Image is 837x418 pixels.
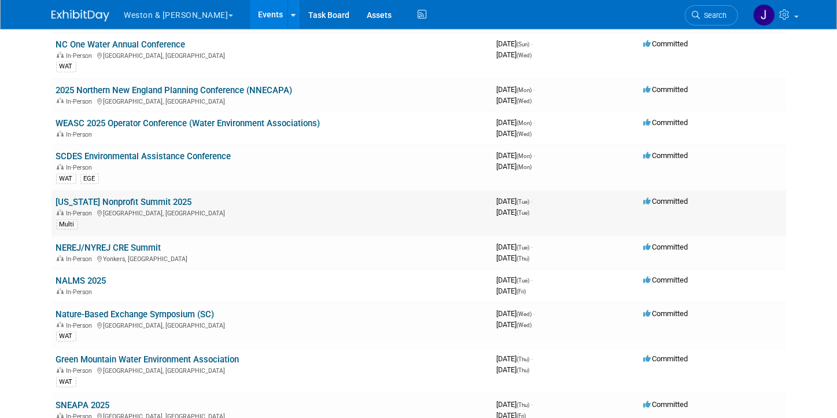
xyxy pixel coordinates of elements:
span: [DATE] [497,85,536,94]
img: ExhibitDay [51,10,109,21]
span: (Mon) [517,87,532,93]
span: (Mon) [517,164,532,170]
div: WAT [56,331,76,342]
span: (Thu) [517,402,530,408]
span: (Thu) [517,356,530,362]
span: (Fri) [517,288,526,295]
div: WAT [56,61,76,72]
span: - [532,243,533,251]
span: [DATE] [497,118,536,127]
img: In-Person Event [57,131,64,137]
a: NALMS 2025 [56,276,106,286]
div: WAT [56,377,76,387]
span: [DATE] [497,129,532,138]
span: Committed [644,243,688,251]
span: Committed [644,118,688,127]
span: Committed [644,276,688,284]
span: [DATE] [497,96,532,105]
img: Janet Ruggles-Power [753,4,775,26]
span: [DATE] [497,254,530,262]
div: [GEOGRAPHIC_DATA], [GEOGRAPHIC_DATA] [56,365,488,375]
span: In-Person [67,322,96,329]
span: (Mon) [517,153,532,159]
span: [DATE] [497,320,532,329]
span: (Tue) [517,199,530,205]
div: [GEOGRAPHIC_DATA], [GEOGRAPHIC_DATA] [56,96,488,105]
span: In-Person [67,255,96,263]
a: Green Mountain Water Environment Association [56,354,239,365]
a: SCDES Environmental Assistance Conference [56,151,231,162]
span: In-Person [67,52,96,60]
span: (Wed) [517,311,532,317]
img: In-Person Event [57,322,64,328]
img: In-Person Event [57,52,64,58]
span: Committed [644,85,688,94]
span: [DATE] [497,162,532,171]
span: (Wed) [517,98,532,104]
span: - [534,151,536,160]
div: [GEOGRAPHIC_DATA], [GEOGRAPHIC_DATA] [56,208,488,217]
span: [DATE] [497,151,536,160]
span: - [532,197,533,206]
span: [DATE] [497,276,533,284]
span: (Wed) [517,52,532,58]
span: (Wed) [517,131,532,137]
a: NC One Water Annual Conference [56,39,186,50]
div: Yonkers, [GEOGRAPHIC_DATA] [56,254,488,263]
img: In-Person Event [57,210,64,215]
span: [DATE] [497,243,533,251]
span: - [534,118,536,127]
a: [US_STATE] Nonprofit Summit 2025 [56,197,192,207]
span: In-Person [67,288,96,296]
span: Committed [644,39,688,48]
span: Committed [644,354,688,363]
span: In-Person [67,367,96,375]
span: [DATE] [497,50,532,59]
span: Committed [644,309,688,318]
div: WAT [56,174,76,184]
span: - [534,85,536,94]
span: [DATE] [497,197,533,206]
a: Search [685,5,738,25]
span: In-Person [67,210,96,217]
span: (Tue) [517,277,530,284]
span: - [532,400,533,409]
span: (Mon) [517,120,532,126]
div: EGE [80,174,99,184]
span: Committed [644,151,688,160]
span: - [532,354,533,363]
span: In-Person [67,131,96,138]
a: 2025 Northern New England Planning Conference (NNECAPA) [56,85,293,96]
span: (Thu) [517,255,530,262]
span: [DATE] [497,354,533,363]
span: (Thu) [517,367,530,373]
div: [GEOGRAPHIC_DATA], [GEOGRAPHIC_DATA] [56,320,488,329]
img: In-Person Event [57,164,64,170]
span: (Wed) [517,322,532,328]
span: [DATE] [497,287,526,295]
div: [GEOGRAPHIC_DATA], [GEOGRAPHIC_DATA] [56,50,488,60]
span: [DATE] [497,365,530,374]
div: Multi [56,219,78,230]
span: (Sun) [517,41,530,47]
span: In-Person [67,98,96,105]
img: In-Person Event [57,288,64,294]
img: In-Person Event [57,98,64,104]
span: [DATE] [497,400,533,409]
span: Committed [644,197,688,206]
img: In-Person Event [57,255,64,261]
span: - [534,309,536,318]
span: [DATE] [497,39,533,48]
a: SNEAPA 2025 [56,400,110,410]
span: - [532,39,533,48]
a: Nature-Based Exchange Symposium (SC) [56,309,215,320]
span: [DATE] [497,309,536,318]
a: NEREJ/NYREJ CRE Summit [56,243,161,253]
span: [DATE] [497,208,530,217]
a: WEASC 2025 Operator Conference (Water Environment Associations) [56,118,320,129]
span: Committed [644,400,688,409]
span: (Tue) [517,210,530,216]
img: In-Person Event [57,367,64,373]
span: In-Person [67,164,96,171]
span: (Tue) [517,244,530,251]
